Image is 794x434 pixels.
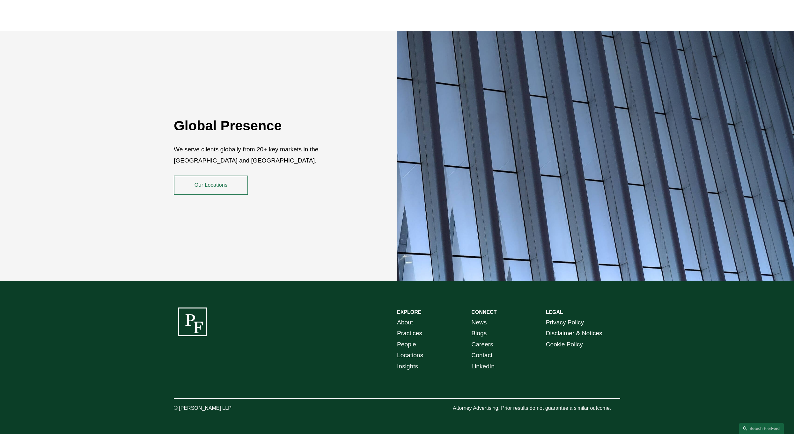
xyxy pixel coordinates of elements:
[397,328,422,339] a: Practices
[174,117,360,134] h2: Global Presence
[471,328,487,339] a: Blogs
[174,176,248,195] a: Our Locations
[471,361,495,372] a: LinkedIn
[174,144,360,166] p: We serve clients globally from 20+ key markets in the [GEOGRAPHIC_DATA] and [GEOGRAPHIC_DATA].
[546,309,563,315] strong: LEGAL
[471,309,496,315] strong: CONNECT
[471,339,493,350] a: Careers
[471,350,492,361] a: Contact
[174,404,267,413] p: © [PERSON_NAME] LLP
[471,317,487,328] a: News
[397,350,423,361] a: Locations
[546,317,584,328] a: Privacy Policy
[397,309,421,315] strong: EXPLORE
[739,423,784,434] a: Search this site
[546,339,583,350] a: Cookie Policy
[397,339,416,350] a: People
[453,404,620,413] p: Attorney Advertising. Prior results do not guarantee a similar outcome.
[397,361,418,372] a: Insights
[397,317,413,328] a: About
[546,328,602,339] a: Disclaimer & Notices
